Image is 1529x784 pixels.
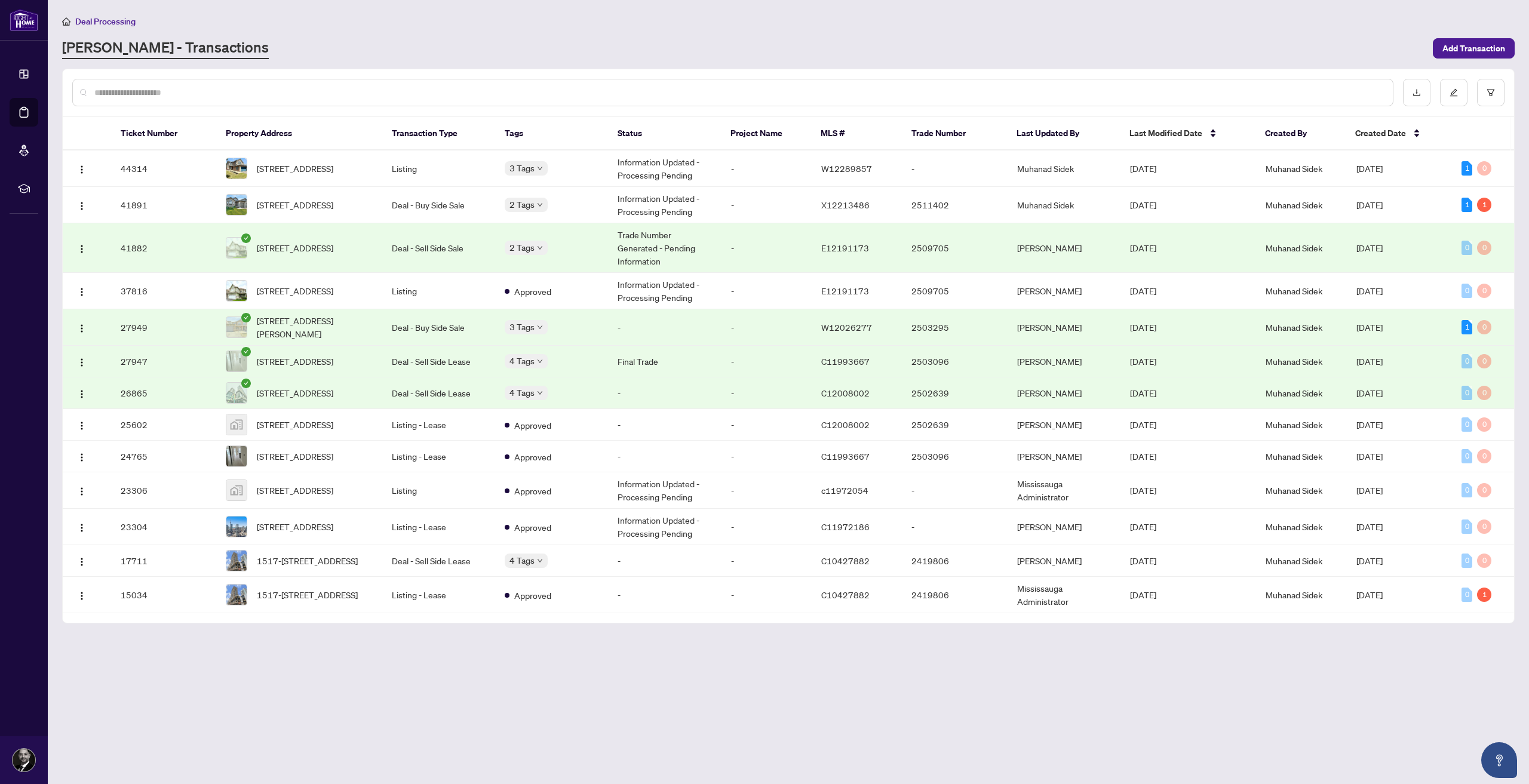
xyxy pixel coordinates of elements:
td: [PERSON_NAME] [1008,223,1120,273]
td: - [721,545,812,577]
button: Open asap [1481,742,1517,778]
span: [DATE] [1130,322,1156,333]
td: [PERSON_NAME] [1008,273,1120,309]
td: - [721,187,812,223]
span: Approved [514,419,551,432]
span: check-circle [241,347,251,356]
span: Muhanad Sidek [1266,485,1322,496]
img: Logo [77,591,87,601]
td: 2419806 [902,545,1008,577]
span: [DATE] [1130,555,1156,566]
span: [STREET_ADDRESS] [257,355,333,368]
img: thumbnail-img [226,516,247,537]
td: - [902,150,1008,187]
td: Muhanad Sidek [1008,187,1120,223]
span: [STREET_ADDRESS] [257,162,333,175]
div: 0 [1477,386,1491,400]
span: [STREET_ADDRESS] [257,450,333,463]
span: Approved [514,450,551,463]
td: 25602 [111,409,217,441]
td: - [608,309,721,346]
td: - [721,223,812,273]
div: 0 [1477,241,1491,255]
td: 2511402 [902,187,1008,223]
span: down [537,324,543,330]
th: Created By [1255,117,1346,150]
span: edit [1450,88,1458,97]
span: Muhanad Sidek [1266,285,1322,296]
span: [DATE] [1356,242,1383,253]
img: Logo [77,324,87,333]
button: filter [1477,79,1505,106]
td: 2502639 [902,377,1008,409]
span: E12191173 [821,242,869,253]
td: - [902,472,1008,509]
span: [DATE] [1356,451,1383,462]
td: Information Updated - Processing Pending [608,509,721,545]
td: 2503096 [902,346,1008,377]
span: Muhanad Sidek [1266,388,1322,398]
td: - [608,441,721,472]
span: [DATE] [1356,388,1383,398]
span: [DATE] [1130,589,1156,600]
span: C11993667 [821,451,870,462]
button: edit [1440,79,1467,106]
span: Muhanad Sidek [1266,356,1322,367]
button: Logo [72,238,91,257]
span: Add Transaction [1442,39,1505,58]
td: [PERSON_NAME] [1008,509,1120,545]
img: thumbnail-img [226,158,247,179]
div: 1 [1462,198,1472,212]
span: down [537,390,543,396]
span: [DATE] [1356,589,1383,600]
div: 0 [1477,417,1491,432]
td: - [721,377,812,409]
img: Logo [77,557,87,567]
td: 15034 [111,577,217,613]
div: 0 [1477,354,1491,368]
span: 1517-[STREET_ADDRESS] [257,588,358,601]
div: 1 [1477,588,1491,602]
div: 1 [1462,320,1472,334]
span: 4 Tags [509,554,535,567]
span: Muhanad Sidek [1266,163,1322,174]
td: - [608,377,721,409]
th: Last Modified Date [1120,117,1255,150]
span: [DATE] [1356,419,1383,430]
span: [STREET_ADDRESS][PERSON_NAME] [257,314,373,340]
td: 23306 [111,472,217,509]
td: Deal - Buy Side Sale [382,309,495,346]
div: 0 [1477,554,1491,568]
div: 0 [1462,519,1472,534]
td: 41891 [111,187,217,223]
td: [PERSON_NAME] [1008,377,1120,409]
span: Muhanad Sidek [1266,589,1322,600]
td: 2502639 [902,409,1008,441]
img: thumbnail-img [226,551,247,571]
img: thumbnail-img [226,585,247,605]
span: 2 Tags [509,198,535,211]
span: [STREET_ADDRESS] [257,386,333,399]
a: [PERSON_NAME] - Transactions [62,38,269,59]
button: Logo [72,318,91,337]
td: [PERSON_NAME] [1008,441,1120,472]
span: [DATE] [1356,356,1383,367]
td: [PERSON_NAME] [1008,346,1120,377]
button: Logo [72,159,91,178]
span: [DATE] [1130,419,1156,430]
button: Logo [72,415,91,434]
img: Logo [77,165,87,174]
button: download [1403,79,1430,106]
span: Muhanad Sidek [1266,199,1322,210]
span: [STREET_ADDRESS] [257,284,333,297]
img: Logo [77,453,87,462]
td: Mississauga Administrator [1008,472,1120,509]
img: logo [10,9,38,31]
img: Logo [77,201,87,211]
td: Information Updated - Processing Pending [608,472,721,509]
td: [PERSON_NAME] [1008,309,1120,346]
td: - [721,150,812,187]
span: [DATE] [1356,521,1383,532]
span: 1517-[STREET_ADDRESS] [257,554,358,567]
span: [DATE] [1356,285,1383,296]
